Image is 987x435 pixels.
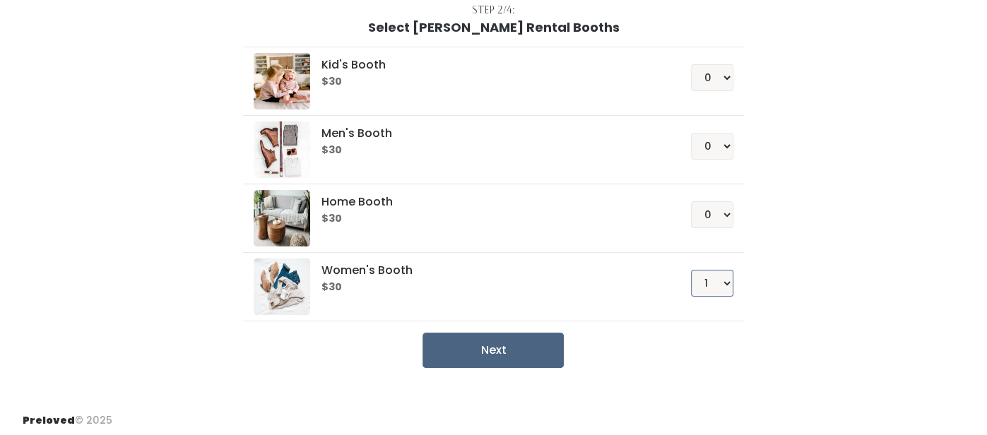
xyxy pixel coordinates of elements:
img: preloved logo [254,53,310,109]
h5: Home Booth [321,196,657,208]
button: Next [422,333,564,368]
img: preloved logo [254,190,310,246]
h1: Select [PERSON_NAME] Rental Booths [368,20,620,35]
h6: $30 [321,145,657,156]
img: preloved logo [254,121,310,178]
span: Preloved [23,413,75,427]
img: preloved logo [254,258,310,315]
h6: $30 [321,213,657,225]
h5: Kid's Booth [321,59,657,71]
div: © 2025 [23,402,112,428]
h6: $30 [321,282,657,293]
h5: Women's Booth [321,264,657,277]
div: Step 2/4: [472,3,515,18]
h5: Men's Booth [321,127,657,140]
h6: $30 [321,76,657,88]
